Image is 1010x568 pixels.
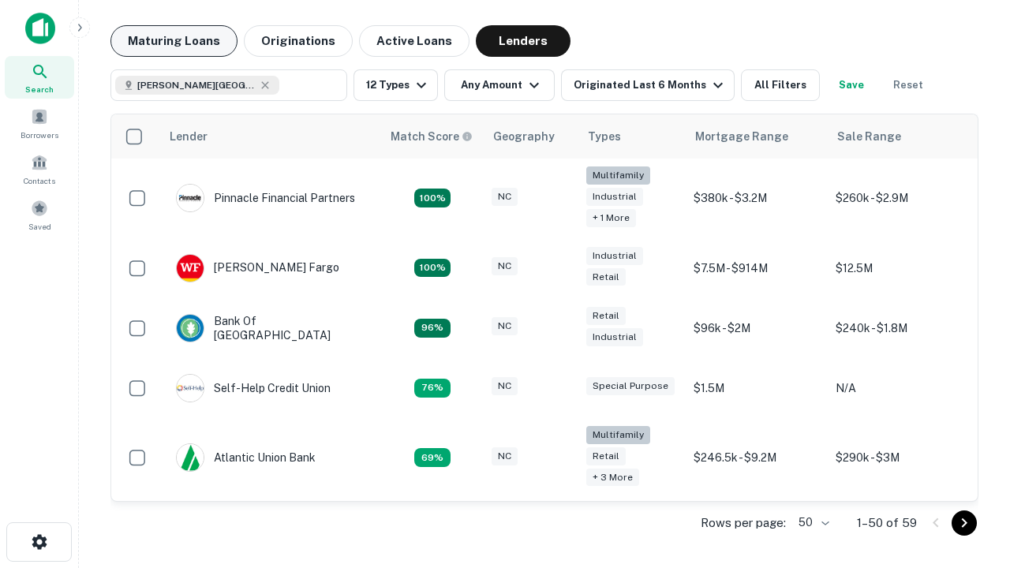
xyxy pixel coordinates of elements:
[828,358,970,418] td: N/A
[586,268,626,286] div: Retail
[695,127,788,146] div: Mortgage Range
[177,375,204,402] img: picture
[741,69,820,101] button: All Filters
[586,247,643,265] div: Industrial
[353,69,438,101] button: 12 Types
[414,189,451,207] div: Matching Properties: 26, hasApolloMatch: undefined
[414,319,451,338] div: Matching Properties: 14, hasApolloMatch: undefined
[176,254,339,282] div: [PERSON_NAME] Fargo
[586,328,643,346] div: Industrial
[177,185,204,211] img: picture
[492,377,518,395] div: NC
[588,127,621,146] div: Types
[701,514,786,532] p: Rows per page:
[110,25,238,57] button: Maturing Loans
[686,114,828,159] th: Mortgage Range
[176,184,355,212] div: Pinnacle Financial Partners
[359,25,469,57] button: Active Loans
[160,114,381,159] th: Lender
[5,56,74,99] a: Search
[492,317,518,335] div: NC
[586,209,636,227] div: + 1 more
[21,129,58,141] span: Borrowers
[391,128,473,145] div: Capitalize uses an advanced AI algorithm to match your search with the best lender. The match sco...
[586,447,626,465] div: Retail
[586,166,650,185] div: Multifamily
[28,220,51,233] span: Saved
[686,298,828,358] td: $96k - $2M
[244,25,353,57] button: Originations
[686,418,828,498] td: $246.5k - $9.2M
[686,358,828,418] td: $1.5M
[952,510,977,536] button: Go to next page
[828,238,970,298] td: $12.5M
[826,69,877,101] button: Save your search to get updates of matches that match your search criteria.
[414,379,451,398] div: Matching Properties: 11, hasApolloMatch: undefined
[414,259,451,278] div: Matching Properties: 15, hasApolloMatch: undefined
[176,374,331,402] div: Self-help Credit Union
[170,127,208,146] div: Lender
[686,159,828,238] td: $380k - $3.2M
[492,447,518,465] div: NC
[792,511,832,534] div: 50
[5,102,74,144] a: Borrowers
[176,314,365,342] div: Bank Of [GEOGRAPHIC_DATA]
[391,128,469,145] h6: Match Score
[686,238,828,298] td: $7.5M - $914M
[381,114,484,159] th: Capitalize uses an advanced AI algorithm to match your search with the best lender. The match sco...
[25,83,54,95] span: Search
[586,469,639,487] div: + 3 more
[5,148,74,190] a: Contacts
[25,13,55,44] img: capitalize-icon.png
[177,444,204,471] img: picture
[484,114,578,159] th: Geography
[586,426,650,444] div: Multifamily
[586,188,643,206] div: Industrial
[828,298,970,358] td: $240k - $1.8M
[586,377,675,395] div: Special Purpose
[176,443,316,472] div: Atlantic Union Bank
[828,114,970,159] th: Sale Range
[931,442,1010,518] iframe: Chat Widget
[414,448,451,467] div: Matching Properties: 10, hasApolloMatch: undefined
[137,78,256,92] span: [PERSON_NAME][GEOGRAPHIC_DATA], [GEOGRAPHIC_DATA]
[828,159,970,238] td: $260k - $2.9M
[561,69,735,101] button: Originated Last 6 Months
[493,127,555,146] div: Geography
[837,127,901,146] div: Sale Range
[883,69,933,101] button: Reset
[492,257,518,275] div: NC
[5,193,74,236] a: Saved
[578,114,686,159] th: Types
[177,255,204,282] img: picture
[586,307,626,325] div: Retail
[444,69,555,101] button: Any Amount
[24,174,55,187] span: Contacts
[492,188,518,206] div: NC
[574,76,728,95] div: Originated Last 6 Months
[177,315,204,342] img: picture
[828,418,970,498] td: $290k - $3M
[476,25,570,57] button: Lenders
[857,514,917,532] p: 1–50 of 59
